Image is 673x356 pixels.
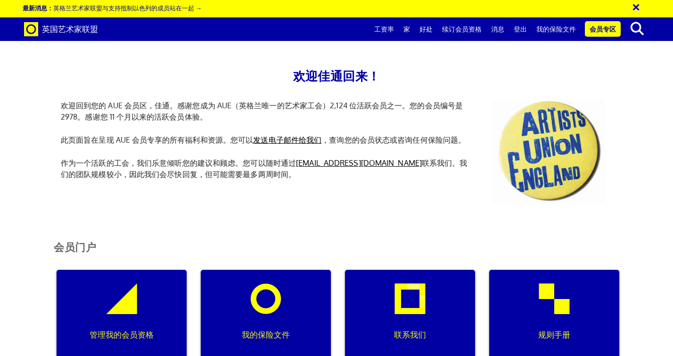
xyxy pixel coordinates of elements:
[514,25,527,33] font: 登出
[23,4,53,12] font: 最新消息：
[486,17,509,41] a: 消息
[538,330,570,340] font: 规则手册
[585,21,621,37] a: 会员专区
[437,17,486,41] a: 续订会员资格
[61,101,463,121] font: 欢迎回到您的 AUE 会员区，佳通。感谢您成为 AUE（英格兰唯一的艺术家工会）2,124 位活跃会员之一。您的会员编号是 2978。感谢您 11 个月以来的活跃会员体验。
[242,330,290,340] font: 我的保险文件
[296,158,422,168] a: [EMAIL_ADDRESS][DOMAIN_NAME]
[509,17,532,41] a: 登出
[23,4,202,12] a: 最新消息：英格兰艺术家联盟与支持抵制以色列的成员站在一起 →
[61,158,296,168] font: 作为一个活跃的工会，我们乐意倾听您的建议和顾虑。您可以随时通过
[90,330,154,340] font: 管理我的会员资格
[590,25,616,33] font: 会员专区
[623,19,651,39] button: 搜索
[442,25,482,33] font: 续订会员资格
[419,25,433,33] font: 好处
[61,135,253,145] font: 此页面旨在呈现 AUE 会员专享的所有福利和资源。您可以
[321,135,466,145] font: ，查询您的会员状态或咨询任何保险问题。
[399,17,415,41] a: 家
[369,17,399,41] a: 工资率
[42,24,98,34] font: 英国艺术家联盟
[536,25,576,33] font: 我的保险文件
[17,17,105,41] a: 品牌 英国艺术家联盟
[293,68,380,83] font: 欢迎佳通回来！
[54,240,96,253] font: 会员门户
[61,158,468,179] font: 联系我们。我们的团队规模较小，因此我们会尽快回复，但可能需要最多两周时间。
[53,4,202,12] font: 英格兰艺术家联盟与支持抵制以色列的成员站在一起 →
[374,25,394,33] font: 工资率
[491,25,504,33] font: 消息
[415,17,437,41] a: 好处
[394,330,426,340] font: 联系我们
[403,25,410,33] font: 家
[253,135,321,145] a: 发送电子邮件给我们
[532,17,581,41] a: 我的保险文件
